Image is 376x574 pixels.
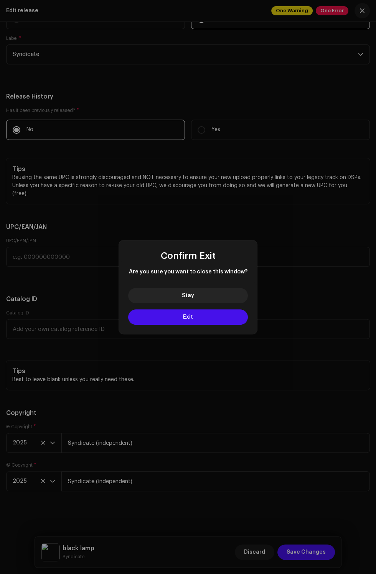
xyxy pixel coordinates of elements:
[128,288,248,303] button: Stay
[183,314,193,320] span: Exit
[128,309,248,325] button: Exit
[128,268,248,276] span: Are you sure you want to close this window?
[161,251,216,260] span: Confirm Exit
[182,293,194,298] span: Stay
